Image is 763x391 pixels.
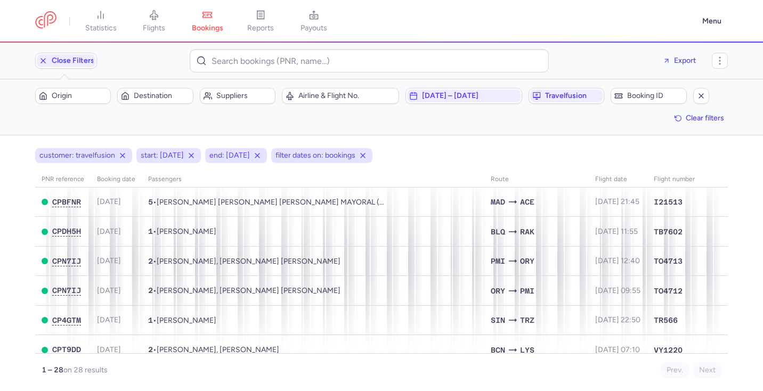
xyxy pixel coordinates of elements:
span: Kamel AMRAN, Farida AMRAN [157,345,279,354]
button: Clear filters [671,110,728,126]
th: Passengers [142,172,484,188]
span: Son Sant Joan Airport, Palma, Spain [491,255,505,267]
th: Route [484,172,589,188]
span: I21513 [654,197,683,207]
button: CPN7IJ [52,286,81,295]
span: [DATE] 22:50 [595,315,640,324]
span: Suppliers [216,92,272,100]
span: travelfusion [545,92,600,100]
th: Flight number [647,172,701,188]
span: 1 [148,227,153,235]
span: Menara, Marrakesh, Morocco [520,226,534,238]
span: TB7602 [654,226,683,237]
button: Prev. [661,362,689,378]
span: [DATE] [97,227,121,236]
button: Airline & Flight No. [282,88,399,104]
span: 5 [148,198,153,206]
th: PNR reference [35,172,91,188]
th: flight date [589,172,647,188]
span: end: [DATE] [209,150,250,161]
span: Anna Maria SIENKIEWICZ, Clement Antonin Pierre GILLET [157,257,340,266]
span: 1 [148,316,153,324]
span: [DATE] 12:40 [595,256,640,265]
span: CONFIRMED [42,258,48,264]
button: Next [693,362,721,378]
span: 2 [148,286,153,295]
span: TO4713 [654,256,683,266]
span: statistics [85,23,117,33]
span: TO4712 [654,286,683,296]
span: [DATE] [97,286,121,295]
span: CONFIRMED [42,317,48,323]
span: CONFIRMED [42,347,48,353]
span: Clear filters [686,114,724,122]
span: Origin [52,92,107,100]
a: CitizenPlane red outlined logo [35,11,56,31]
span: [DATE] [97,345,121,354]
a: payouts [287,10,340,33]
span: CP4GTM [52,316,81,324]
span: Civil, Tiruchirappalli, India [520,314,534,326]
span: Close filters [52,56,94,65]
a: flights [127,10,181,33]
span: • [148,198,388,207]
strong: 1 – 28 [42,365,63,374]
span: Destination [134,92,189,100]
span: Lanzarote, Lanzarote, Spain [520,196,534,208]
button: CP4GTM [52,316,81,325]
span: Orly, Paris, France [491,285,505,297]
span: El Prat De Llobregat, Barcelona, Spain [491,344,505,356]
span: [DATE] 09:55 [595,286,640,295]
span: payouts [301,23,327,33]
span: Hamid ELKHIRAOUI [157,227,216,236]
button: CPN7IJ [52,257,81,266]
span: • [148,257,340,266]
span: Sundar SUBRAMANIYAN [157,316,216,325]
span: Son Sant Joan Airport, Palma, Spain [520,285,534,297]
span: Singapore Changi, Singapore, Singapore [491,314,505,326]
button: Close filters [35,53,97,69]
span: [DATE] – [DATE] [422,92,519,100]
button: Destination [117,88,193,104]
span: Barajas, Madrid, Spain [491,196,505,208]
button: Menu [696,11,728,31]
button: Origin [35,88,111,104]
span: Manuel CASERO ELVIRA, Maria Elisa CUENCA MAYORAL, Santiago CUENCA MAYORAL, Marta CASERO CUENCA, M... [157,198,391,207]
span: [DATE] [97,315,121,324]
span: • [148,227,216,236]
button: [DATE] – [DATE] [405,88,523,104]
span: TR566 [654,315,678,325]
span: [DATE] 11:55 [595,227,638,236]
span: 2 [148,257,153,265]
span: start: [DATE] [141,150,184,161]
span: bookings [192,23,223,33]
button: CPT9DD [52,345,81,354]
span: on 28 results [63,365,108,374]
button: Booking ID [611,88,686,104]
span: St-Exupéry, Lyon, France [520,344,534,356]
a: statistics [74,10,127,33]
input: Search bookings (PNR, name...) [190,49,549,72]
button: CPBFNR [52,198,81,207]
span: Export [674,56,696,64]
span: • [148,286,340,295]
button: CPDH5H [52,227,81,236]
span: reports [247,23,274,33]
span: VY1220 [654,345,683,355]
span: [DATE] 07:10 [595,345,640,354]
th: Booking date [91,172,142,188]
button: Export [655,52,703,69]
span: 2 [148,345,153,354]
span: • [148,316,216,325]
span: • [148,345,279,354]
span: CPBFNR [52,198,81,206]
span: [DATE] [97,197,121,206]
span: Guglielmo Marconi, Bologna, Italy [491,226,505,238]
span: Booking ID [627,92,683,100]
span: CPDH5H [52,227,81,235]
span: flights [143,23,165,33]
span: Anna Maria SIENKIEWICZ, Clement Antonin Pierre GILLET [157,286,340,295]
button: travelfusion [529,88,604,104]
span: Orly, Paris, France [520,255,534,267]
